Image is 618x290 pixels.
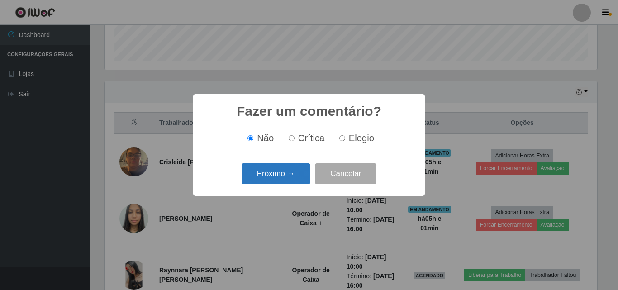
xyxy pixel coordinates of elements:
[247,135,253,141] input: Não
[257,133,274,143] span: Não
[298,133,325,143] span: Crítica
[349,133,374,143] span: Elogio
[289,135,295,141] input: Crítica
[242,163,310,185] button: Próximo →
[237,103,381,119] h2: Fazer um comentário?
[339,135,345,141] input: Elogio
[315,163,376,185] button: Cancelar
